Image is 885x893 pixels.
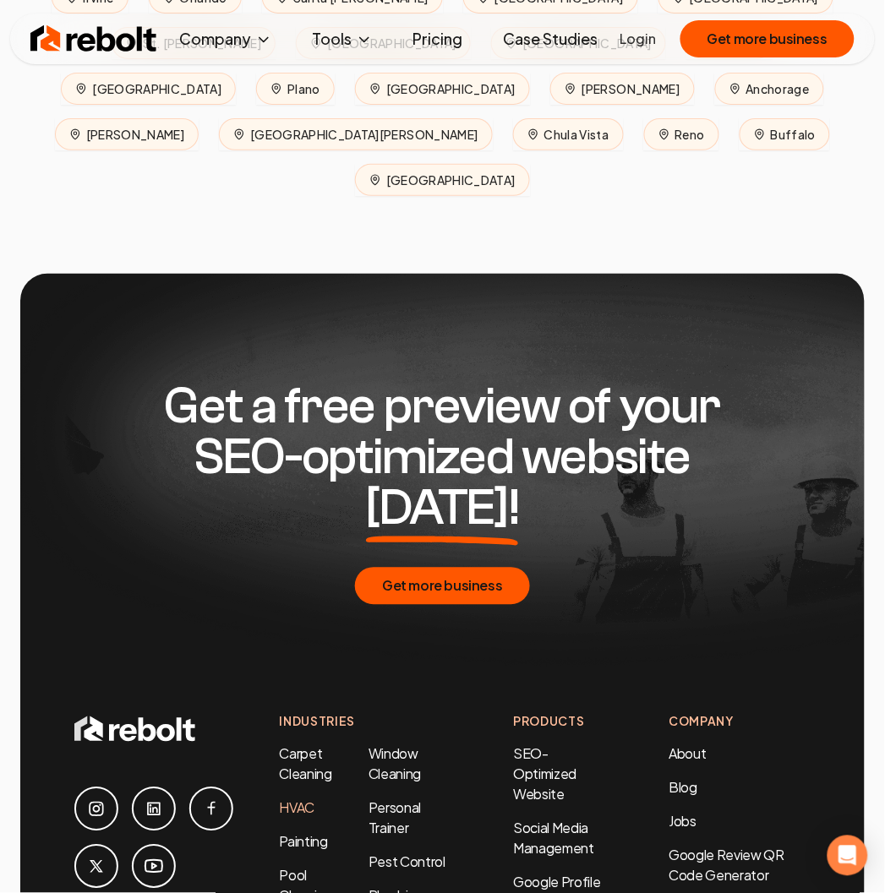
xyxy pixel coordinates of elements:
[740,118,830,150] a: Buffalo
[400,22,477,56] a: Pricing
[669,713,811,731] h4: Company
[680,20,855,57] button: Get more business
[118,382,768,534] h2: Get a free preview of your SEO-optimized website
[513,118,624,150] a: Chula Vista
[256,73,335,105] a: Plano
[669,847,785,885] a: Google Review QR Code Generator
[279,745,331,783] a: Carpet Cleaning
[20,274,865,674] img: Footer construction
[355,164,530,196] a: [GEOGRAPHIC_DATA]
[299,22,386,56] button: Tools
[369,853,445,871] a: Pest Control
[279,799,314,817] a: HVAC
[61,73,236,105] a: [GEOGRAPHIC_DATA]
[490,22,612,56] a: Case Studies
[369,799,421,837] a: Personal Trainer
[167,22,286,56] button: Company
[55,118,199,150] a: [PERSON_NAME]
[513,745,576,803] a: SEO-Optimized Website
[669,813,697,830] a: Jobs
[30,22,157,56] img: Rebolt Logo
[355,73,530,105] a: [GEOGRAPHIC_DATA]
[669,779,698,797] a: Blog
[644,118,719,150] a: Reno
[828,836,868,876] div: Open Intercom Messenger
[279,833,327,851] a: Painting
[366,483,519,534] span: [DATE]!
[219,118,493,150] a: [GEOGRAPHIC_DATA][PERSON_NAME]
[513,819,594,858] a: Social Media Management
[369,745,421,783] a: Window Cleaning
[279,713,445,731] h4: Industries
[669,745,707,763] a: About
[715,73,824,105] a: Anchorage
[550,73,695,105] a: [PERSON_NAME]
[620,29,657,49] a: Login
[513,713,601,731] h4: Products
[355,568,529,605] button: Get more business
